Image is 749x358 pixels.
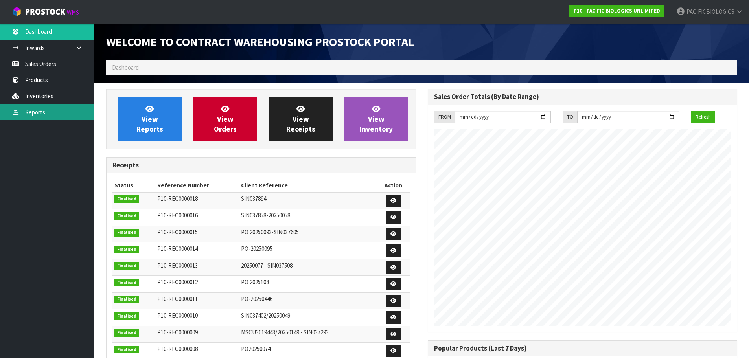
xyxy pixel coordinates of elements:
[157,195,198,202] span: P10-REC0000018
[157,278,198,286] span: P10-REC0000012
[25,7,65,17] span: ProStock
[114,229,139,237] span: Finalised
[286,104,315,134] span: View Receipts
[377,179,410,192] th: Action
[114,195,139,203] span: Finalised
[157,329,198,336] span: P10-REC0000009
[574,7,660,14] strong: P10 - PACIFIC BIOLOGICS UNLIMITED
[157,211,198,219] span: P10-REC0000016
[157,245,198,252] span: P10-REC0000014
[114,346,139,354] span: Finalised
[360,104,393,134] span: View Inventory
[157,262,198,269] span: P10-REC0000013
[157,345,198,352] span: P10-REC0000008
[214,104,237,134] span: View Orders
[157,295,198,303] span: P10-REC0000011
[241,312,290,319] span: SIN037402/20250049
[112,64,139,71] span: Dashboard
[241,195,266,202] span: SIN037894
[106,34,414,49] span: Welcome to Contract Warehousing ProStock Portal
[434,93,731,101] h3: Sales Order Totals (By Date Range)
[241,278,269,286] span: PO 2025108
[434,111,455,123] div: FROM
[241,295,272,303] span: PO-20250446
[112,162,410,169] h3: Receipts
[118,97,182,141] a: ViewReports
[114,246,139,253] span: Finalised
[686,8,734,15] span: PACIFICBIOLOGICS
[269,97,333,141] a: ViewReceipts
[434,345,731,352] h3: Popular Products (Last 7 Days)
[155,179,239,192] th: Reference Number
[241,329,329,336] span: MSCU3619443/20250149 - SIN037293
[136,104,163,134] span: View Reports
[241,345,271,352] span: PO20250074
[239,179,377,192] th: Client Reference
[114,329,139,337] span: Finalised
[67,9,79,16] small: WMS
[114,279,139,287] span: Finalised
[114,312,139,320] span: Finalised
[344,97,408,141] a: ViewInventory
[193,97,257,141] a: ViewOrders
[691,111,715,123] button: Refresh
[563,111,577,123] div: TO
[114,262,139,270] span: Finalised
[157,312,198,319] span: P10-REC0000010
[241,245,272,252] span: PO-20250095
[114,212,139,220] span: Finalised
[241,211,290,219] span: SIN037858-20250058
[12,7,22,17] img: cube-alt.png
[241,262,293,269] span: 20250077 - SIN037508
[157,228,198,236] span: P10-REC0000015
[112,179,155,192] th: Status
[241,228,299,236] span: PO 20250093-SIN037605
[114,296,139,303] span: Finalised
